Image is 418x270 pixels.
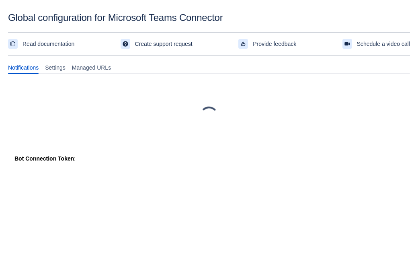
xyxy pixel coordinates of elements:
span: documentation [10,41,16,47]
a: Provide feedback [238,37,296,50]
span: Provide feedback [253,37,296,50]
span: Settings [45,64,66,72]
div: : [14,155,404,163]
span: Read documentation [23,37,74,50]
span: support [122,41,129,47]
a: Read documentation [8,37,74,50]
strong: Bot Connection Token [14,155,74,162]
a: Create support request [121,37,193,50]
span: feedback [240,41,246,47]
span: Notifications [8,64,39,72]
span: videoCall [344,41,350,47]
a: Schedule a video call [342,37,410,50]
span: Schedule a video call [357,37,410,50]
div: Global configuration for Microsoft Teams Connector [8,12,410,23]
span: Create support request [135,37,193,50]
span: Managed URLs [72,64,111,72]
